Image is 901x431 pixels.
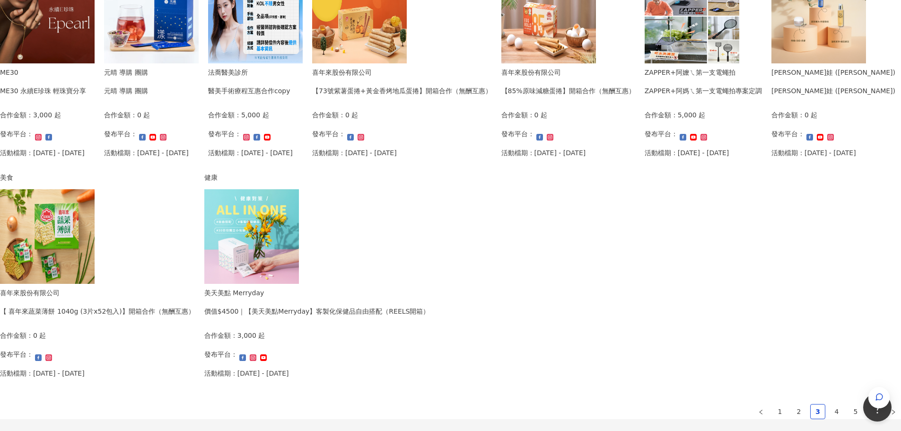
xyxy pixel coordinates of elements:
p: 合作金額： [771,110,805,120]
div: ZAPPER+阿嬤ㄟ第一支電蠅拍 [645,67,762,78]
p: 活動檔期：[DATE] - [DATE] [645,148,729,158]
div: 喜年來股份有限公司 [312,67,492,78]
p: 發布平台： [204,349,237,360]
p: 合作金額： [645,110,678,120]
li: 3 [810,404,825,419]
p: 合作金額： [104,110,137,120]
p: 活動檔期：[DATE] - [DATE] [204,368,289,378]
li: 5 [848,404,863,419]
p: 活動檔期：[DATE] - [DATE] [771,148,856,158]
p: 5,000 起 [678,110,706,120]
p: 發布平台： [208,129,241,139]
a: 1 [773,405,787,419]
img: 客製化保健食品 [204,189,299,284]
p: 發布平台： [104,129,137,139]
div: 法喬醫美診所 [208,67,290,78]
a: 4 [830,405,844,419]
a: 5 [849,405,863,419]
div: 【85%原味減糖蛋捲】開箱合作（無酬互惠） [501,86,635,96]
p: 5,000 起 [241,110,269,120]
button: right [886,404,901,419]
div: 元晴 導購 團購 [104,86,148,96]
iframe: Help Scout Beacon - Open [863,393,892,422]
p: 合作金額： [312,110,345,120]
div: 價值$4500｜【美天美點Merryday】客製化保健品自由搭配（REELS開箱） [204,306,430,317]
p: 發布平台： [312,129,345,139]
p: 合作金額： [501,110,534,120]
button: left [753,404,769,419]
p: 合作金額： [204,330,237,341]
div: 喜年來股份有限公司 [501,67,635,78]
li: Next Page [886,404,901,419]
li: Previous Page [753,404,769,419]
div: 美天美點 Merryday [204,288,430,298]
p: 活動檔期：[DATE] - [DATE] [501,148,586,158]
p: 0 起 [805,110,817,120]
p: 0 起 [137,110,150,120]
div: ZAPPER+阿媽ㄟ第一支電蠅拍專案定調 [645,86,762,96]
a: 2 [792,405,806,419]
p: 0 起 [534,110,547,120]
p: 發布平台： [771,129,805,139]
p: 3,000 起 [33,110,61,120]
p: 發布平台： [645,129,678,139]
p: 合作金額： [208,110,241,120]
p: 3,000 起 [237,330,265,341]
span: left [758,409,764,415]
div: [PERSON_NAME]娃 ([PERSON_NAME]) [771,86,895,96]
div: 醫美手術療程互惠合作copy [208,86,290,96]
p: 活動檔期：[DATE] - [DATE] [104,148,189,158]
div: 【73號紫薯蛋捲+黃金香烤地瓜蛋捲】開箱合作（無酬互惠） [312,86,492,96]
p: 發布平台： [501,129,534,139]
div: 元晴 導購 團購 [104,67,148,78]
p: 0 起 [345,110,358,120]
div: 健康 [204,172,430,183]
div: [PERSON_NAME]娃 ([PERSON_NAME]) [771,67,895,78]
li: 1 [772,404,787,419]
p: 活動檔期：[DATE] - [DATE] [208,148,293,158]
p: 0 起 [33,330,46,341]
span: right [891,409,896,415]
li: 4 [829,404,844,419]
p: 活動檔期：[DATE] - [DATE] [312,148,397,158]
a: 3 [811,405,825,419]
li: 2 [791,404,806,419]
